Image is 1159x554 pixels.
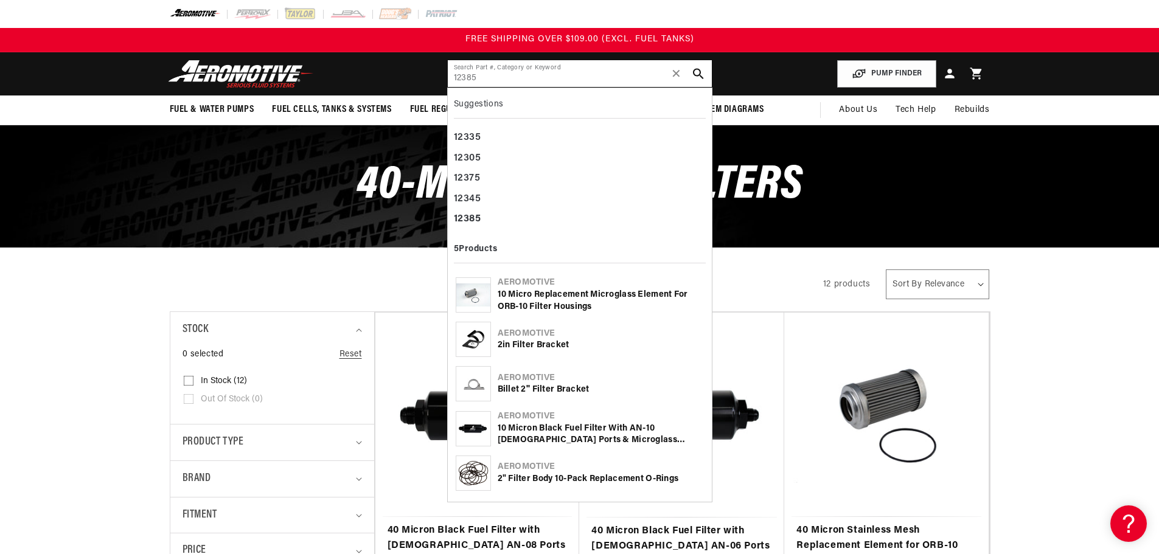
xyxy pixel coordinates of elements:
div: 2in Filter Bracket [498,339,704,351]
span: 12 products [823,280,871,289]
summary: Fuel Cells, Tanks & Systems [263,95,400,124]
summary: Product type (0 selected) [183,424,362,460]
span: Fuel Regulators [410,103,481,116]
div: 2" Filter Body 10-pack Replacement O-Rings [498,473,704,485]
summary: Tech Help [886,95,945,125]
summary: Rebuilds [945,95,999,125]
span: Rebuilds [955,103,990,117]
span: ✕ [671,64,682,83]
div: Aeromotive [498,328,704,340]
div: Billet 2'' Filter Bracket [498,384,704,396]
div: Aeromotive [498,277,704,289]
img: 2in Filter Bracket [456,328,490,351]
span: Out of stock (0) [201,394,263,405]
div: 12335 [454,128,706,148]
img: 10 Micro Replacement Microglass Element for ORB-10 Filter Housings [456,283,490,306]
summary: Brand (0 selected) [183,461,362,497]
b: 5 Products [454,244,498,254]
div: Aeromotive [498,461,704,473]
span: Fuel Cells, Tanks & Systems [272,103,391,116]
span: Product type [183,434,244,451]
span: Tech Help [896,103,936,117]
div: 12345 [454,189,706,210]
b: 12385 [454,214,481,224]
summary: Fuel & Water Pumps [161,95,263,124]
span: Brand [183,470,211,488]
span: 0 selected [183,348,224,361]
img: Aeromotive [165,60,317,88]
span: FREE SHIPPING OVER $109.00 (EXCL. FUEL TANKS) [465,35,694,44]
span: 40-Micron Fuel Filters [357,162,803,210]
span: In stock (12) [201,376,247,387]
button: PUMP FINDER [837,60,936,88]
img: Billet 2'' Filter Bracket [456,373,490,396]
summary: System Diagrams [683,95,773,124]
span: Fitment [183,507,217,524]
span: About Us [839,105,877,114]
div: Aeromotive [498,372,704,384]
div: 12375 [454,168,706,189]
span: System Diagrams [692,103,764,116]
div: 10 Micron Black Fuel Filter with AN-10 [DEMOGRAPHIC_DATA] Ports & Microglass Element [498,423,704,446]
div: 10 Micro Replacement Microglass Element for ORB-10 Filter Housings [498,289,704,313]
div: Aeromotive [498,410,704,423]
span: Stock [183,321,209,339]
input: Search by Part Number, Category or Keyword [448,60,712,87]
img: 2" Filter Body 10-pack Replacement O-Rings [456,456,490,490]
a: About Us [830,95,886,125]
summary: Stock (0 selected) [183,312,362,348]
div: Suggestions [454,94,706,119]
span: Fuel & Water Pumps [170,103,254,116]
a: Reset [339,348,362,361]
img: 10 Micron Black Fuel Filter with AN-10 Male Ports & Microglass Element [456,417,490,440]
summary: Fuel Regulators [401,95,490,124]
div: 12305 [454,148,706,169]
button: search button [685,60,712,87]
summary: Fitment (0 selected) [183,497,362,533]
